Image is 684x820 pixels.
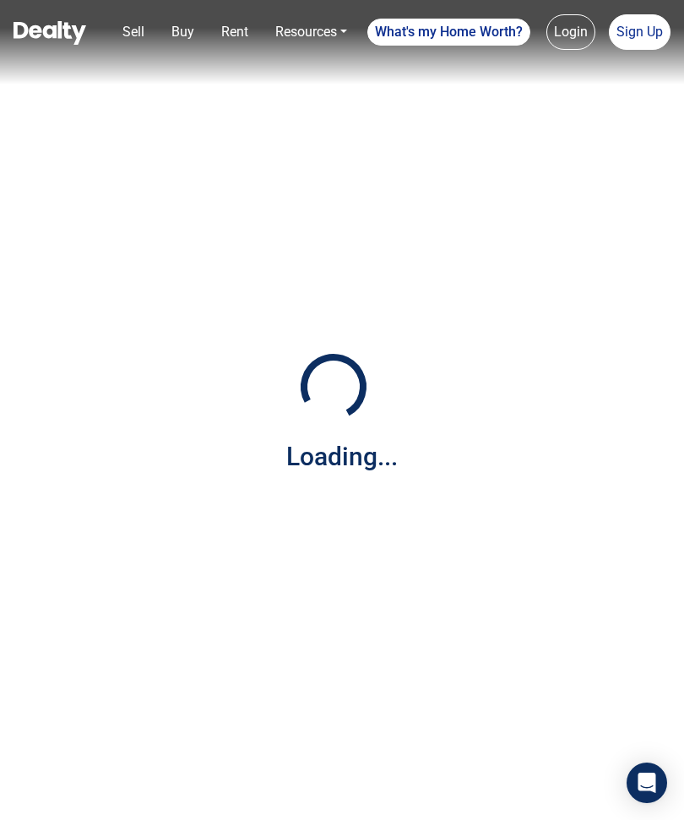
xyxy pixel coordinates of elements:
a: What's my Home Worth? [367,19,530,46]
a: Resources [269,15,354,49]
img: Dealty - Buy, Sell & Rent Homes [14,21,86,45]
a: Rent [214,15,255,49]
div: Open Intercom Messenger [627,763,667,803]
a: Sign Up [609,14,670,50]
a: Sell [116,15,151,49]
iframe: BigID CMP Widget [8,769,59,820]
a: Login [546,14,595,50]
a: Buy [165,15,201,49]
div: Loading... [286,437,398,475]
img: Loading [291,345,376,429]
